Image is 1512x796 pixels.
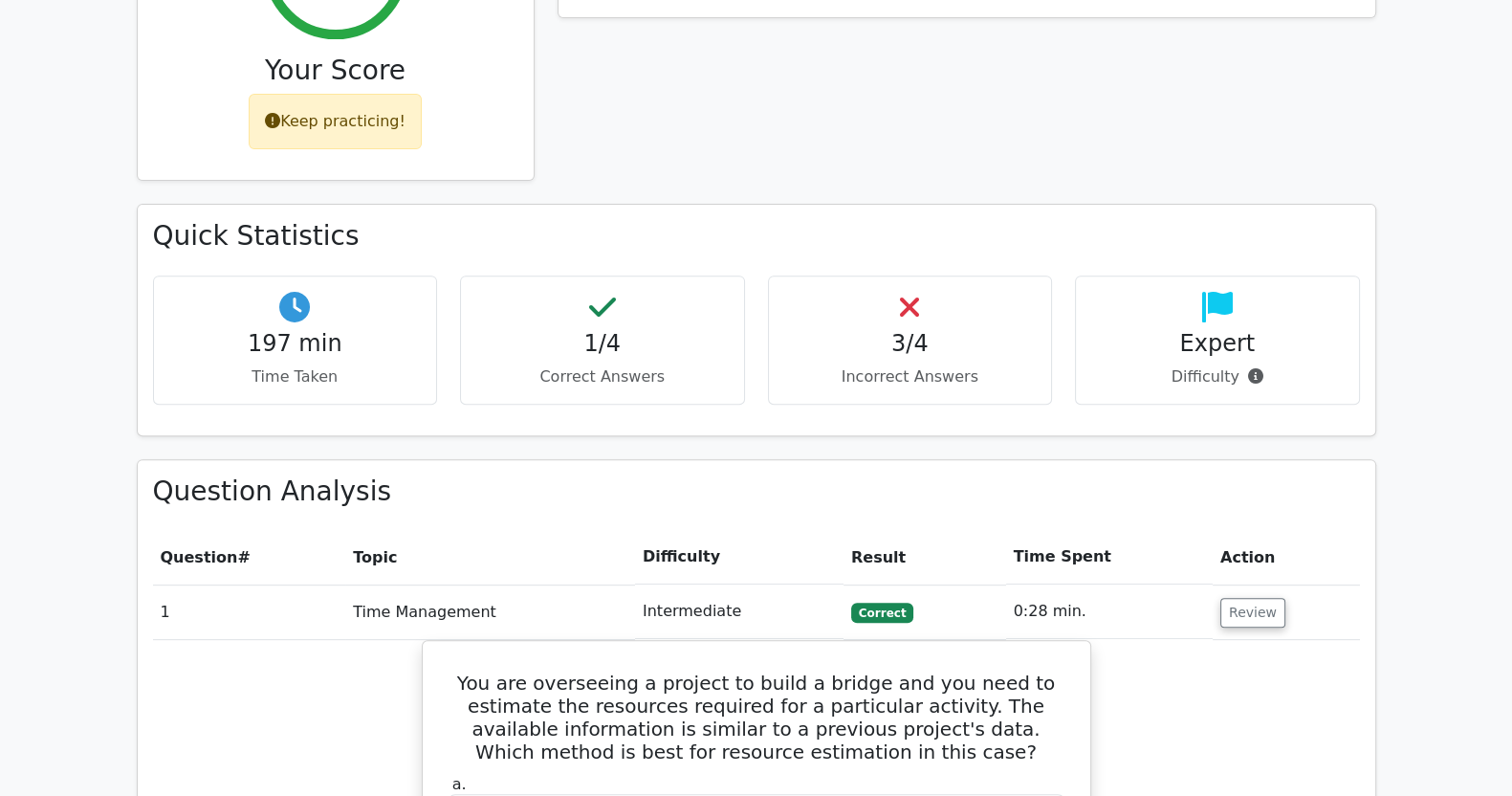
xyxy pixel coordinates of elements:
th: Topic [345,530,635,585]
h3: Quick Statistics [153,220,1360,253]
p: Correct Answers [476,365,729,388]
p: Difficulty [1091,365,1344,388]
h4: 197 min [169,330,422,358]
p: Time Taken [169,365,422,388]
th: # [153,530,346,585]
div: Keep practicing! [249,94,422,149]
th: Difficulty [635,530,844,585]
h4: 3/4 [784,330,1037,358]
th: Result [844,530,1006,585]
span: a. [452,775,467,793]
h3: Your Score [153,55,518,87]
h3: Question Analysis [153,475,1360,508]
h4: Expert [1091,330,1344,358]
span: Correct [851,603,913,622]
h4: 1/4 [476,330,729,358]
td: 1 [153,585,346,639]
td: Time Management [345,585,635,639]
h5: You are overseeing a project to build a bridge and you need to estimate the resources required fo... [446,672,1067,763]
button: Review [1220,598,1285,628]
td: Intermediate [635,585,844,639]
td: 0:28 min. [1006,585,1213,639]
p: Incorrect Answers [784,365,1037,388]
th: Time Spent [1006,530,1213,585]
span: Question [161,548,238,566]
th: Action [1213,530,1360,585]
